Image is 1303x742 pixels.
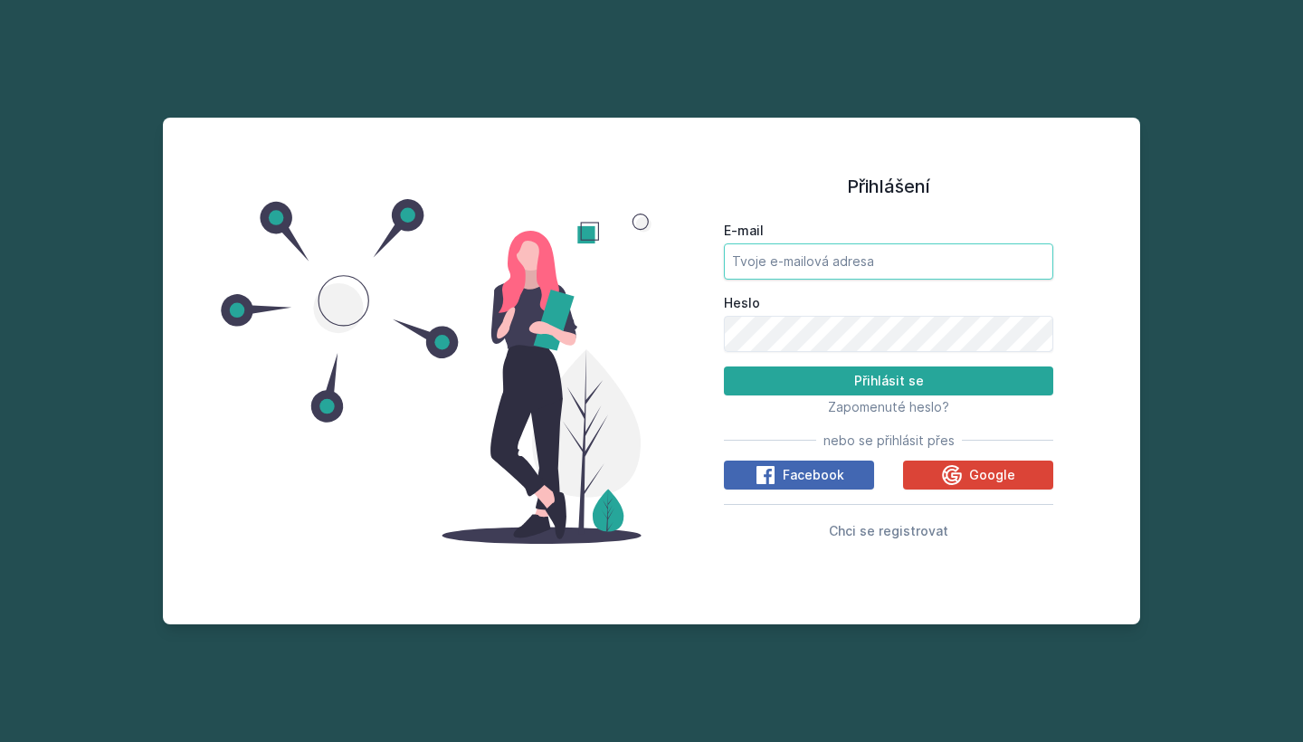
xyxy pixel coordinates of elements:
[724,461,874,490] button: Facebook
[724,243,1053,280] input: Tvoje e-mailová adresa
[724,173,1053,200] h1: Přihlášení
[829,519,948,541] button: Chci se registrovat
[724,366,1053,395] button: Přihlásit se
[969,466,1015,484] span: Google
[783,466,844,484] span: Facebook
[903,461,1053,490] button: Google
[823,432,955,450] span: nebo se přihlásit přes
[724,294,1053,312] label: Heslo
[724,222,1053,240] label: E-mail
[829,523,948,538] span: Chci se registrovat
[828,399,949,414] span: Zapomenuté heslo?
